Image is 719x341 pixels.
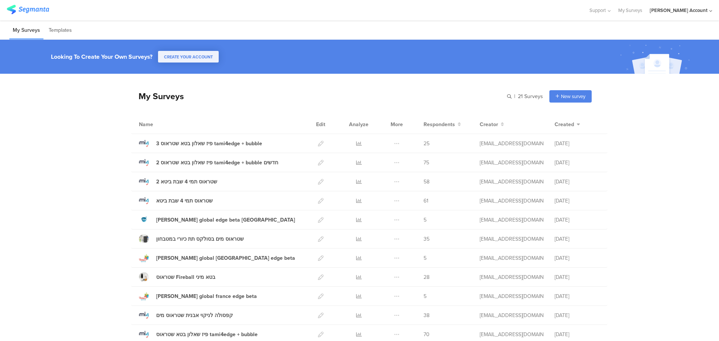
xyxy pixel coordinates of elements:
[480,159,543,167] div: odelya@ifocus-r.com
[51,52,152,61] div: Looking To Create Your Own Surveys?
[555,159,600,167] div: [DATE]
[139,121,184,128] div: Name
[424,331,430,338] span: 70
[480,273,543,281] div: odelya@ifocus-r.com
[164,54,213,60] span: CREATE YOUR ACCOUNT
[158,51,219,63] button: CREATE YOUR ACCOUNT
[389,115,405,134] div: More
[480,235,543,243] div: odelya@ifocus-r.com
[555,292,600,300] div: [DATE]
[139,253,295,263] a: [PERSON_NAME] global [GEOGRAPHIC_DATA] edge beta
[555,121,574,128] span: Created
[480,292,543,300] div: odelya@ifocus-r.com
[480,254,543,262] div: odelya@ifocus-r.com
[555,273,600,281] div: [DATE]
[561,93,585,100] span: New survey
[139,215,295,225] a: [PERSON_NAME] global edge beta [GEOGRAPHIC_DATA]
[156,273,215,281] div: שטראוס Fireball בטא מיני
[555,197,600,205] div: [DATE]
[424,273,430,281] span: 28
[480,178,543,186] div: odelya@ifocus-r.com
[139,234,244,244] a: שטראוס מים בסולקס תת כיורי במטבחון
[480,121,504,128] button: Creator
[139,272,215,282] a: שטראוס Fireball בטא מיני
[618,42,695,76] img: create_account_image.svg
[45,22,75,39] li: Templates
[518,92,543,100] span: 21 Surveys
[480,331,543,338] div: odelya@ifocus-r.com
[424,254,427,262] span: 5
[156,178,217,186] div: 2 שטראוס תמי 4 שבת ביטא
[513,92,516,100] span: |
[555,216,600,224] div: [DATE]
[7,5,49,14] img: segmanta logo
[480,121,498,128] span: Creator
[139,177,217,186] a: 2 שטראוס תמי 4 שבת ביטא
[139,138,262,148] a: 3 פיז שאלון בטא שטראוס tami4edge + bubble
[555,121,580,128] button: Created
[555,140,600,147] div: [DATE]
[156,216,295,224] div: Strauss global edge beta Australia
[156,331,258,338] div: פיז שאלון בטא שטראוס tami4edge + bubble
[156,235,244,243] div: שטראוס מים בסולקס תת כיורי במטבחון
[480,311,543,319] div: odelya@ifocus-r.com
[424,178,430,186] span: 58
[139,329,258,339] a: פיז שאלון בטא שטראוס tami4edge + bubble
[139,291,257,301] a: [PERSON_NAME] global france edge beta
[424,311,430,319] span: 38
[589,7,606,14] span: Support
[424,121,461,128] button: Respondents
[156,311,233,319] div: קפסולה לניקוי אבנית שטראוס מים
[139,196,213,205] a: שטראוס תמי 4 שבת ביטא
[424,121,455,128] span: Respondents
[139,310,233,320] a: קפסולה לניקוי אבנית שטראוס מים
[156,159,278,167] div: 2 פיז שאלון בטא שטראוס tami4edge + bubble חדשים
[555,254,600,262] div: [DATE]
[480,216,543,224] div: odelya@ifocus-r.com
[424,216,427,224] span: 5
[424,235,430,243] span: 35
[650,7,707,14] div: [PERSON_NAME] Account
[480,140,543,147] div: odelya@ifocus-r.com
[424,197,428,205] span: 61
[131,90,184,103] div: My Surveys
[156,292,257,300] div: Strauss global france edge beta
[139,158,278,167] a: 2 פיז שאלון בטא שטראוס tami4edge + bubble חדשים
[313,115,329,134] div: Edit
[555,235,600,243] div: [DATE]
[424,292,427,300] span: 5
[480,197,543,205] div: odelya@ifocus-r.com
[9,22,43,39] li: My Surveys
[555,178,600,186] div: [DATE]
[424,140,430,147] span: 25
[424,159,429,167] span: 75
[555,311,600,319] div: [DATE]
[348,115,370,134] div: Analyze
[156,197,213,205] div: שטראוס תמי 4 שבת ביטא
[555,331,600,338] div: [DATE]
[156,254,295,262] div: Strauss global Germany edge beta
[156,140,262,147] div: 3 פיז שאלון בטא שטראוס tami4edge + bubble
